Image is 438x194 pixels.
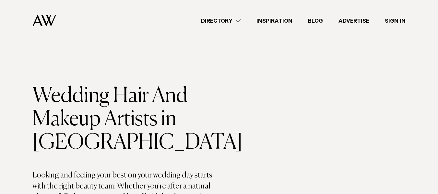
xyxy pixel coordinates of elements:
a: Sign In [377,17,413,25]
h1: Wedding Hair And Makeup Artists in [GEOGRAPHIC_DATA] [32,85,219,154]
a: Directory [193,17,249,25]
a: Blog [300,17,331,25]
a: Advertise [331,17,377,25]
img: Auckland Weddings Logo [32,15,56,27]
a: Inspiration [249,17,300,25]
